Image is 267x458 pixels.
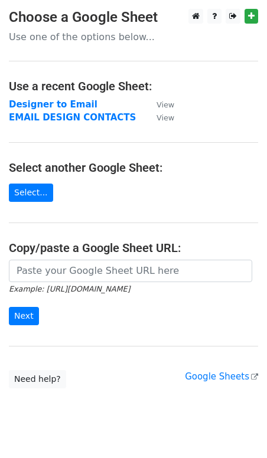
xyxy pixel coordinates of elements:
p: Use one of the options below... [9,31,258,43]
a: Google Sheets [185,371,258,382]
iframe: Chat Widget [208,401,267,458]
a: Designer to Email [9,99,97,110]
a: View [145,112,174,123]
input: Next [9,307,39,325]
small: Example: [URL][DOMAIN_NAME] [9,284,130,293]
a: Select... [9,184,53,202]
input: Paste your Google Sheet URL here [9,260,252,282]
h3: Choose a Google Sheet [9,9,258,26]
small: View [157,100,174,109]
h4: Use a recent Google Sheet: [9,79,258,93]
a: EMAIL DESIGN CONTACTS [9,112,136,123]
a: Need help? [9,370,66,388]
a: View [145,99,174,110]
small: View [157,113,174,122]
h4: Copy/paste a Google Sheet URL: [9,241,258,255]
h4: Select another Google Sheet: [9,161,258,175]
